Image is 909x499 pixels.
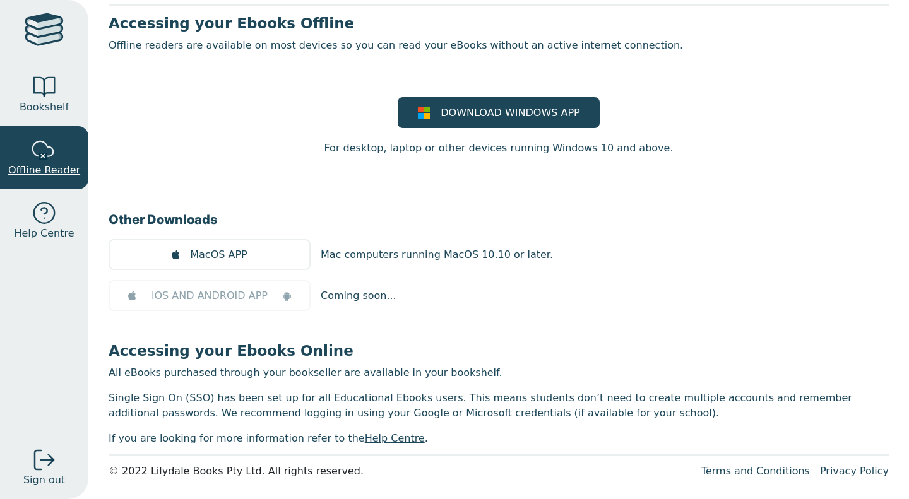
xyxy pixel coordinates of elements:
[109,390,889,421] p: Single Sign On (SSO) has been set up for all Educational Ebooks users. This means students don’t ...
[109,365,889,380] p: All eBooks purchased through your bookseller are available in your bookshelf.
[321,247,553,262] p: Mac computers running MacOS 10.10 or later.
[190,247,247,262] span: MacOS APP
[365,432,425,444] a: Help Centre
[20,100,69,115] span: Bookshelf
[109,210,889,229] h3: Other Downloads
[14,226,74,241] span: Help Centre
[109,464,691,479] div: © 2022 Lilydale Books Pty Ltd. All rights reserved.
[324,141,673,156] p: For desktop, laptop or other devices running Windows 10 and above.
[151,288,268,303] span: iOS AND ANDROID APP
[321,288,396,303] p: Coming soon...
[8,163,80,178] span: Offline Reader
[398,97,600,128] a: DOWNLOAD WINDOWS APP
[109,14,889,33] h3: Accessing your Ebooks Offline
[109,38,889,53] p: Offline readers are available on most devices so you can read your eBooks without an active inter...
[109,431,889,446] p: If you are looking for more information refer to the .
[441,105,579,120] span: DOWNLOAD WINDOWS APP
[23,473,65,488] span: Sign out
[701,465,810,477] a: Terms and Conditions
[109,239,311,270] a: MacOS APP
[820,465,889,477] a: Privacy Policy
[109,341,889,360] h3: Accessing your Ebooks Online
